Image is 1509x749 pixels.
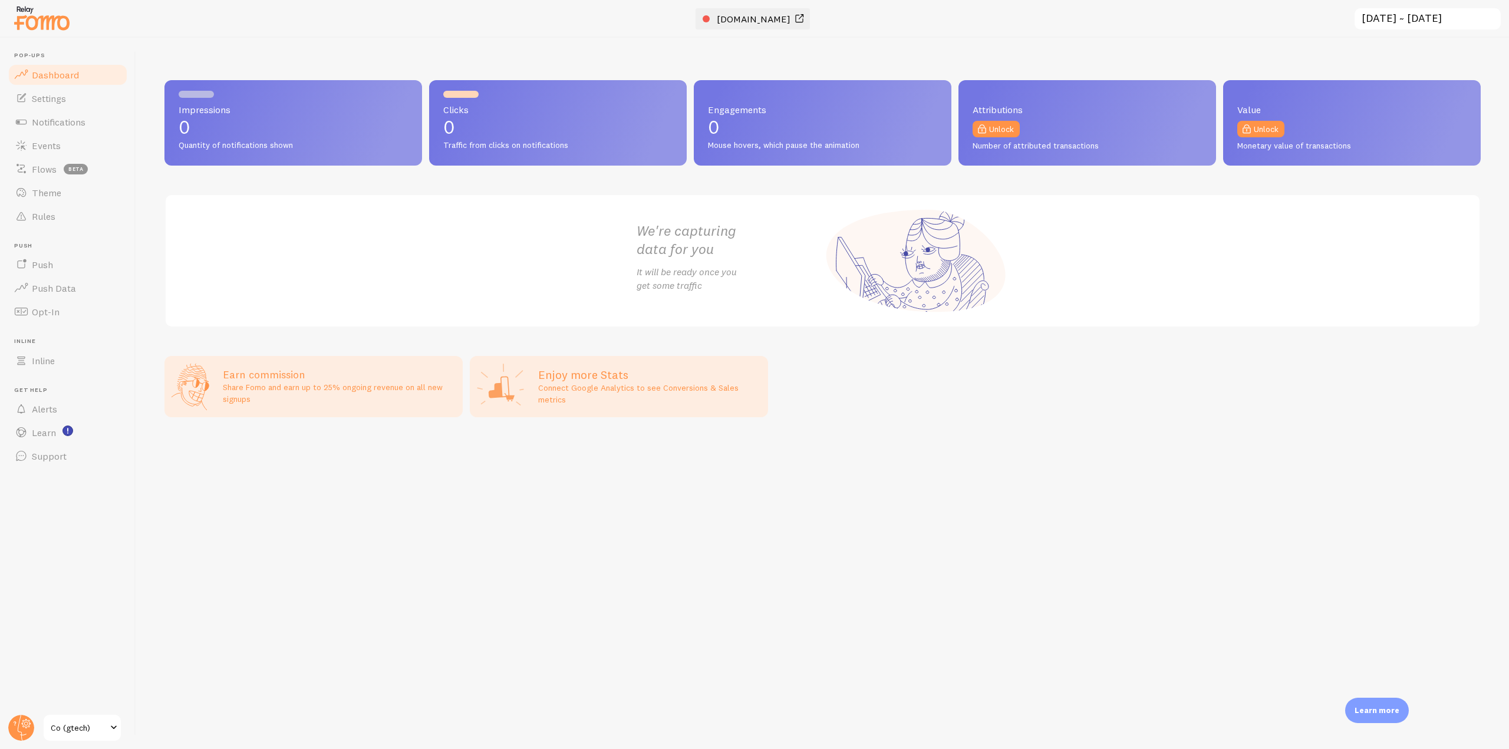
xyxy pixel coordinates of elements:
[32,140,61,151] span: Events
[32,306,60,318] span: Opt-In
[973,105,1202,114] span: Attributions
[12,3,71,33] img: fomo-relay-logo-orange.svg
[223,381,456,405] p: Share Fomo and earn up to 25% ongoing revenue on all new signups
[62,425,73,436] svg: <p>Watch New Feature Tutorials!</p>
[7,204,129,228] a: Rules
[538,382,761,405] p: Connect Google Analytics to see Conversions & Sales metrics
[443,140,673,151] span: Traffic from clicks on notifications
[7,157,129,181] a: Flows beta
[14,387,129,394] span: Get Help
[32,163,57,175] span: Flows
[7,444,129,468] a: Support
[179,105,408,114] span: Impressions
[7,134,129,157] a: Events
[973,121,1020,137] a: Unlock
[443,105,673,114] span: Clicks
[637,265,823,292] p: It will be ready once you get some traffic
[32,259,53,270] span: Push
[7,63,129,87] a: Dashboard
[32,427,56,438] span: Learn
[32,210,55,222] span: Rules
[51,721,107,735] span: Co (gtech)
[708,140,937,151] span: Mouse hovers, which pause the animation
[32,93,66,104] span: Settings
[179,118,408,137] p: 0
[708,118,937,137] p: 0
[32,116,85,128] span: Notifications
[1237,105,1467,114] span: Value
[7,253,129,276] a: Push
[1345,698,1409,723] div: Learn more
[470,356,768,417] a: Enjoy more Stats Connect Google Analytics to see Conversions & Sales metrics
[637,222,823,258] h2: We're capturing data for you
[32,187,61,199] span: Theme
[1237,121,1284,137] a: Unlock
[14,242,129,250] span: Push
[32,450,67,462] span: Support
[32,403,57,415] span: Alerts
[7,300,129,324] a: Opt-In
[708,105,937,114] span: Engagements
[477,363,524,410] img: Google Analytics
[7,349,129,372] a: Inline
[7,276,129,300] a: Push Data
[179,140,408,151] span: Quantity of notifications shown
[32,282,76,294] span: Push Data
[443,118,673,137] p: 0
[1355,705,1399,716] p: Learn more
[32,69,79,81] span: Dashboard
[14,52,129,60] span: Pop-ups
[14,338,129,345] span: Inline
[7,181,129,204] a: Theme
[7,110,129,134] a: Notifications
[7,421,129,444] a: Learn
[64,164,88,174] span: beta
[538,367,761,382] h2: Enjoy more Stats
[1237,141,1467,151] span: Monetary value of transactions
[42,714,122,742] a: Co (gtech)
[7,87,129,110] a: Settings
[973,141,1202,151] span: Number of attributed transactions
[32,355,55,367] span: Inline
[7,397,129,421] a: Alerts
[223,368,456,381] h3: Earn commission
